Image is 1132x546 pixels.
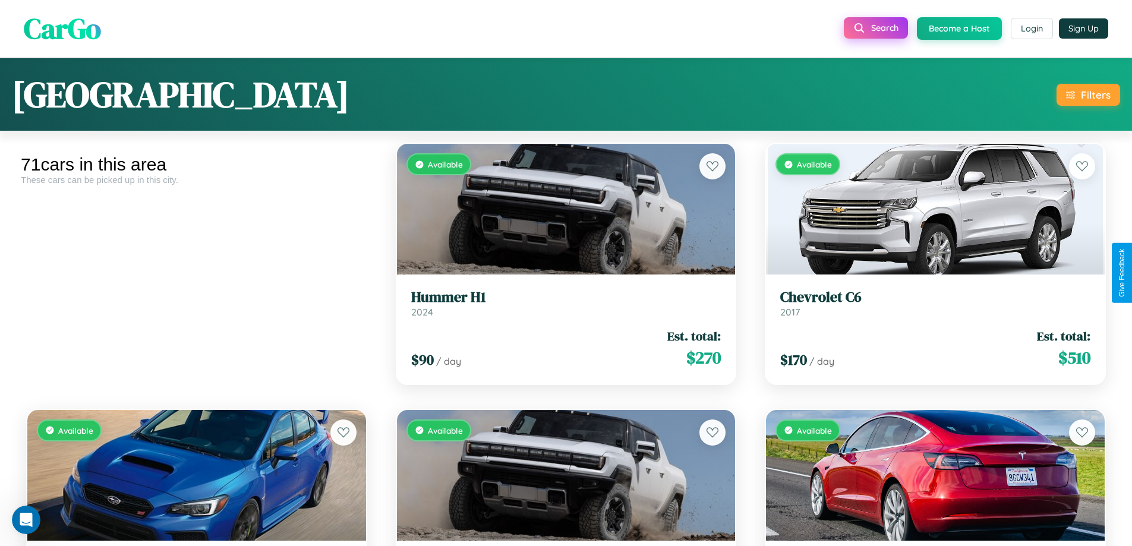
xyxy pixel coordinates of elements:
[411,350,434,370] span: $ 90
[917,17,1002,40] button: Become a Host
[780,289,1090,306] h3: Chevrolet C6
[809,355,834,367] span: / day
[12,506,40,534] iframe: Intercom live chat
[780,350,807,370] span: $ 170
[21,175,373,185] div: These cars can be picked up in this city.
[411,289,721,306] h3: Hummer H1
[1037,327,1090,345] span: Est. total:
[844,17,908,39] button: Search
[686,346,721,370] span: $ 270
[797,159,832,169] span: Available
[24,9,101,48] span: CarGo
[780,306,800,318] span: 2017
[780,289,1090,318] a: Chevrolet C62017
[797,425,832,435] span: Available
[58,425,93,435] span: Available
[428,425,463,435] span: Available
[1081,89,1111,101] div: Filters
[1058,346,1090,370] span: $ 510
[436,355,461,367] span: / day
[21,154,373,175] div: 71 cars in this area
[1011,18,1053,39] button: Login
[1059,18,1108,39] button: Sign Up
[667,327,721,345] span: Est. total:
[411,306,433,318] span: 2024
[1057,84,1120,106] button: Filters
[871,23,898,33] span: Search
[411,289,721,318] a: Hummer H12024
[12,70,349,119] h1: [GEOGRAPHIC_DATA]
[428,159,463,169] span: Available
[1118,249,1126,297] div: Give Feedback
